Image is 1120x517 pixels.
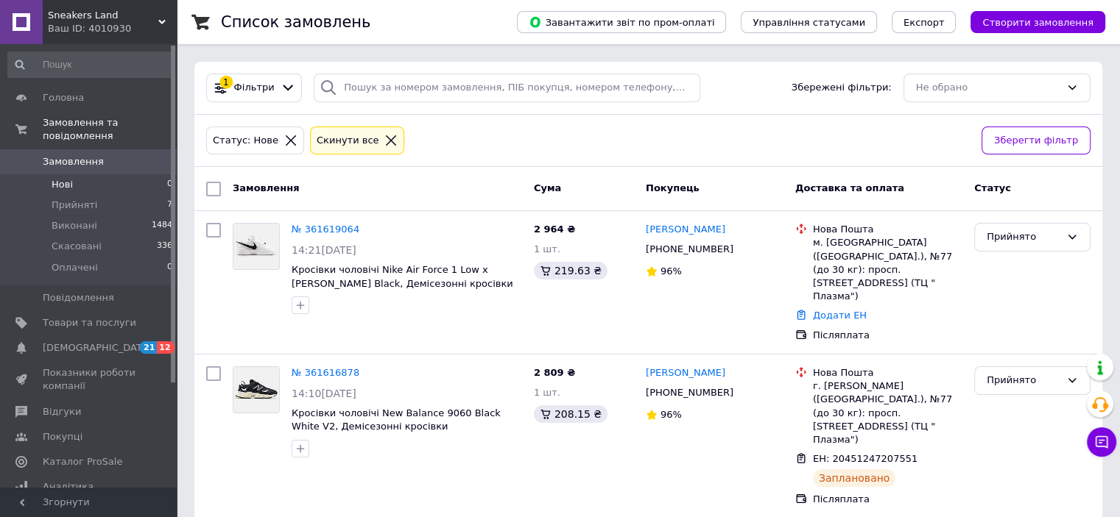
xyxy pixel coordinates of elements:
[219,76,233,89] div: 1
[52,178,73,191] span: Нові
[7,51,174,78] input: Пошук
[233,223,280,270] a: Фото товару
[292,388,356,399] span: 14:10[DATE]
[52,199,97,212] span: Прийняті
[792,81,892,95] span: Збережені фільтри:
[646,182,700,193] span: Покупець
[167,261,172,274] span: 0
[813,379,962,446] div: г. [PERSON_NAME] ([GEOGRAPHIC_DATA].), №77 (до 30 кг): просп. [STREET_ADDRESS] (ТЦ " Плазма")
[314,74,700,102] input: Пошук за номером замовлення, ПІБ покупця, номером телефону, Email, номером накладної
[43,291,114,304] span: Повідомлення
[813,236,962,303] div: м. [GEOGRAPHIC_DATA] ([GEOGRAPHIC_DATA].), №77 (до 30 кг): просп. [STREET_ADDRESS] (ТЦ " Плазма")
[534,262,607,279] div: 219.63 ₴
[534,387,560,398] span: 1 шт.
[292,407,501,446] a: Кросівки чоловічі New Balance 9060 Black White V2, Демісезонні кросівки [GEOGRAPHIC_DATA] 9060 43
[314,133,382,149] div: Cкинути все
[43,91,84,104] span: Головна
[221,13,370,31] h1: Список замовлень
[210,133,281,149] div: Статус: Нове
[233,182,299,193] span: Замовлення
[48,9,158,22] span: Sneakers Land
[43,116,177,143] span: Замовлення та повідомлення
[52,261,98,274] span: Оплачені
[534,367,575,378] span: 2 809 ₴
[904,17,945,28] span: Експорт
[643,383,736,402] div: [PHONE_NUMBER]
[292,244,356,256] span: 14:21[DATE]
[982,126,1091,155] button: Зберегти фільтр
[916,80,1060,96] div: Не обрано
[43,316,136,329] span: Товари та послуги
[646,223,725,237] a: [PERSON_NAME]
[982,17,1093,28] span: Створити замовлення
[646,366,725,380] a: [PERSON_NAME]
[233,366,280,413] a: Фото товару
[233,224,279,269] img: Фото товару
[48,22,177,35] div: Ваш ID: 4010930
[813,223,962,236] div: Нова Пошта
[534,224,575,235] span: 2 964 ₴
[643,240,736,259] div: [PHONE_NUMBER]
[534,405,607,423] div: 208.15 ₴
[43,341,152,354] span: [DEMOGRAPHIC_DATA]
[157,341,174,354] span: 12
[813,469,896,487] div: Заплановано
[292,264,513,302] a: Кросівки чоловічі Nike Air Force 1 Low x [PERSON_NAME] Black, Демісезонні кросівки Найк Аір Форс
[52,219,97,232] span: Виконані
[974,182,1011,193] span: Статус
[292,224,359,235] a: № 361619064
[167,199,172,212] span: 7
[157,240,172,253] span: 336
[152,219,172,232] span: 1484
[43,405,81,418] span: Відгуки
[813,453,918,464] span: ЕН: 20451247207551
[43,480,94,493] span: Аналітика
[140,341,157,354] span: 21
[534,182,561,193] span: Cума
[813,493,962,506] div: Післяплата
[534,243,560,254] span: 1 шт.
[892,11,957,33] button: Експорт
[994,133,1078,149] span: Зберегти фільтр
[813,310,867,321] a: Додати ЕН
[741,11,877,33] button: Управління статусами
[1087,427,1116,457] button: Чат з покупцем
[813,366,962,379] div: Нова Пошта
[753,17,865,28] span: Управління статусами
[43,430,82,443] span: Покупці
[956,16,1105,27] a: Створити замовлення
[795,182,904,193] span: Доставка та оплата
[971,11,1105,33] button: Створити замовлення
[661,409,682,420] span: 96%
[52,240,102,253] span: Скасовані
[43,455,122,468] span: Каталог ProSale
[292,367,359,378] a: № 361616878
[661,265,682,277] span: 96%
[987,373,1060,388] div: Прийнято
[529,15,714,29] span: Завантажити звіт по пром-оплаті
[234,81,275,95] span: Фільтри
[167,178,172,191] span: 0
[43,366,136,393] span: Показники роботи компанії
[233,367,279,413] img: Фото товару
[517,11,726,33] button: Завантажити звіт по пром-оплаті
[987,229,1060,245] div: Прийнято
[813,329,962,342] div: Післяплата
[43,155,104,168] span: Замовлення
